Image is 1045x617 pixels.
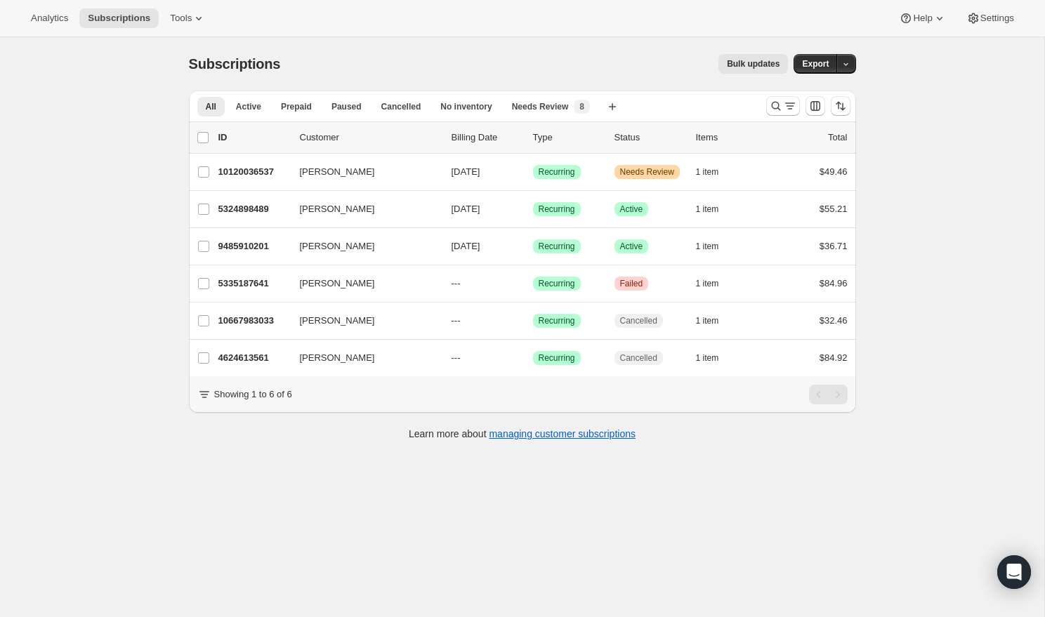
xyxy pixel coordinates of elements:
[88,13,150,24] span: Subscriptions
[820,166,848,177] span: $49.46
[539,166,575,178] span: Recurring
[218,165,289,179] p: 10120036537
[300,131,440,145] p: Customer
[958,8,1023,28] button: Settings
[620,278,643,289] span: Failed
[696,274,735,293] button: 1 item
[440,101,492,112] span: No inventory
[696,348,735,368] button: 1 item
[579,101,584,112] span: 8
[539,315,575,326] span: Recurring
[620,241,643,252] span: Active
[291,272,432,295] button: [PERSON_NAME]
[766,96,800,116] button: Search and filter results
[218,202,289,216] p: 5324898489
[218,131,289,145] p: ID
[300,165,375,179] span: [PERSON_NAME]
[170,13,192,24] span: Tools
[291,235,432,258] button: [PERSON_NAME]
[696,199,735,219] button: 1 item
[291,161,432,183] button: [PERSON_NAME]
[300,314,375,328] span: [PERSON_NAME]
[218,348,848,368] div: 4624613561[PERSON_NAME]---SuccessRecurringCancelled1 item$84.92
[727,58,780,69] span: Bulk updates
[696,162,735,182] button: 1 item
[806,96,825,116] button: Customize table column order and visibility
[828,131,847,145] p: Total
[31,13,68,24] span: Analytics
[218,237,848,256] div: 9485910201[PERSON_NAME][DATE]SuccessRecurringSuccessActive1 item$36.71
[601,97,624,117] button: Create new view
[281,101,312,112] span: Prepaid
[696,241,719,252] span: 1 item
[218,162,848,182] div: 10120036537[PERSON_NAME][DATE]SuccessRecurringWarningNeeds Review1 item$49.46
[802,58,829,69] span: Export
[218,314,289,328] p: 10667983033
[218,199,848,219] div: 5324898489[PERSON_NAME][DATE]SuccessRecurringSuccessActive1 item$55.21
[300,277,375,291] span: [PERSON_NAME]
[300,239,375,253] span: [PERSON_NAME]
[696,204,719,215] span: 1 item
[696,278,719,289] span: 1 item
[452,315,461,326] span: ---
[452,166,480,177] span: [DATE]
[820,278,848,288] span: $84.96
[831,96,850,116] button: Sort the results
[539,241,575,252] span: Recurring
[696,237,735,256] button: 1 item
[890,8,954,28] button: Help
[214,387,292,402] p: Showing 1 to 6 of 6
[218,131,848,145] div: IDCustomerBilling DateTypeStatusItemsTotal
[620,166,674,178] span: Needs Review
[218,239,289,253] p: 9485910201
[218,274,848,293] div: 5335187641[PERSON_NAME]---SuccessRecurringCriticalFailed1 item$84.96
[300,202,375,216] span: [PERSON_NAME]
[614,131,685,145] p: Status
[696,315,719,326] span: 1 item
[539,278,575,289] span: Recurring
[331,101,362,112] span: Paused
[997,555,1031,589] div: Open Intercom Messenger
[620,315,657,326] span: Cancelled
[820,204,848,214] span: $55.21
[820,315,848,326] span: $32.46
[794,54,837,74] button: Export
[452,278,461,288] span: ---
[22,8,77,28] button: Analytics
[620,204,643,215] span: Active
[206,101,216,112] span: All
[452,241,480,251] span: [DATE]
[809,385,848,404] nav: Pagination
[539,204,575,215] span: Recurring
[512,101,569,112] span: Needs Review
[291,310,432,332] button: [PERSON_NAME]
[696,352,719,364] span: 1 item
[300,351,375,365] span: [PERSON_NAME]
[489,428,636,439] a: managing customer subscriptions
[218,351,289,365] p: 4624613561
[820,241,848,251] span: $36.71
[539,352,575,364] span: Recurring
[409,427,636,441] p: Learn more about
[452,352,461,363] span: ---
[79,8,159,28] button: Subscriptions
[718,54,788,74] button: Bulk updates
[452,204,480,214] span: [DATE]
[620,352,657,364] span: Cancelled
[291,198,432,220] button: [PERSON_NAME]
[236,101,261,112] span: Active
[381,101,421,112] span: Cancelled
[980,13,1014,24] span: Settings
[913,13,932,24] span: Help
[452,131,522,145] p: Billing Date
[291,347,432,369] button: [PERSON_NAME]
[218,311,848,331] div: 10667983033[PERSON_NAME]---SuccessRecurringCancelled1 item$32.46
[696,311,735,331] button: 1 item
[696,166,719,178] span: 1 item
[162,8,214,28] button: Tools
[820,352,848,363] span: $84.92
[189,56,281,72] span: Subscriptions
[218,277,289,291] p: 5335187641
[696,131,766,145] div: Items
[533,131,603,145] div: Type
